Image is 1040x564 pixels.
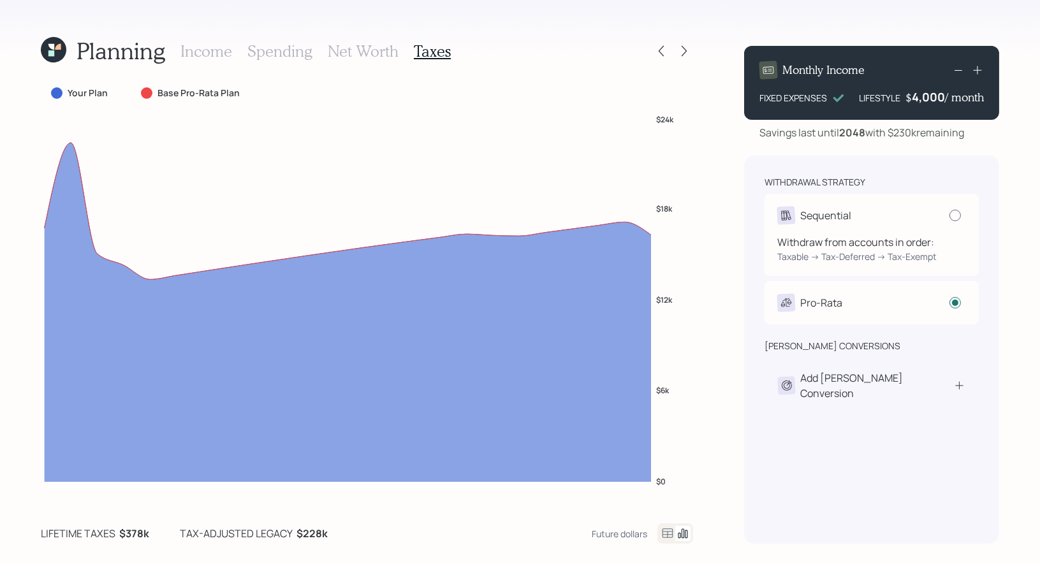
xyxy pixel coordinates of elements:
[765,340,900,352] div: [PERSON_NAME] conversions
[157,87,240,99] label: Base Pro-Rata Plan
[759,91,827,105] div: FIXED EXPENSES
[765,176,865,189] div: withdrawal strategy
[912,89,945,105] div: 4,000
[656,476,666,487] tspan: $0
[839,126,865,140] b: 2048
[656,385,670,396] tspan: $6k
[905,90,912,105] h4: $
[656,294,673,305] tspan: $12k
[247,42,312,61] h3: Spending
[180,526,293,541] div: tax-adjusted legacy
[800,370,953,401] div: Add [PERSON_NAME] Conversion
[119,526,149,540] b: $378k
[800,295,842,310] div: Pro-Rata
[77,37,165,64] h1: Planning
[656,203,673,214] tspan: $18k
[414,42,451,61] h3: Taxes
[777,250,966,263] div: Taxable → Tax-Deferred → Tax-Exempt
[777,235,966,250] div: Withdraw from accounts in order:
[297,526,328,540] b: $228k
[782,63,865,77] h4: Monthly Income
[328,42,399,61] h3: Net Worth
[656,114,674,125] tspan: $24k
[41,526,115,541] div: lifetime taxes
[945,90,984,105] h4: / month
[859,91,900,105] div: LIFESTYLE
[180,42,232,61] h3: Income
[68,87,108,99] label: Your Plan
[800,208,851,223] div: Sequential
[759,125,964,140] div: Savings last until with $230k remaining
[592,528,647,540] div: Future dollars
